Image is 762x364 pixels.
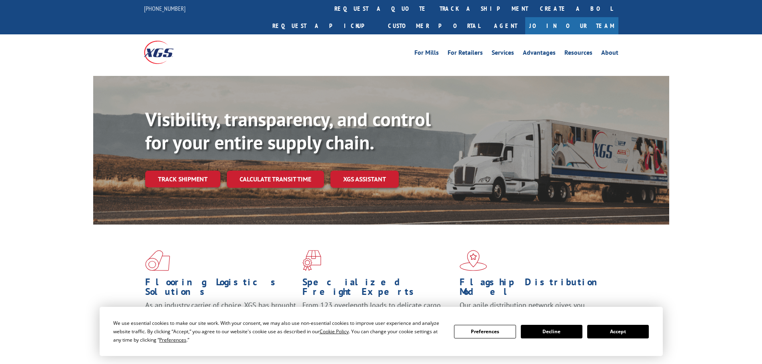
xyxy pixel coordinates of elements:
[454,325,516,338] button: Preferences
[460,250,487,271] img: xgs-icon-flagship-distribution-model-red
[145,277,296,300] h1: Flooring Logistics Solutions
[587,325,649,338] button: Accept
[460,277,611,300] h1: Flagship Distribution Model
[113,319,444,344] div: We use essential cookies to make our site work. With your consent, we may also use non-essential ...
[302,300,454,336] p: From 123 overlength loads to delicate cargo, our experienced staff knows the best way to move you...
[145,107,431,155] b: Visibility, transparency, and control for your entire supply chain.
[460,300,607,319] span: Our agile distribution network gives you nationwide inventory management on demand.
[382,17,486,34] a: Customer Portal
[227,171,324,188] a: Calculate transit time
[601,50,618,58] a: About
[521,325,582,338] button: Decline
[266,17,382,34] a: Request a pickup
[523,50,556,58] a: Advantages
[492,50,514,58] a: Services
[100,307,663,356] div: Cookie Consent Prompt
[564,50,592,58] a: Resources
[330,171,399,188] a: XGS ASSISTANT
[320,328,349,335] span: Cookie Policy
[448,50,483,58] a: For Retailers
[414,50,439,58] a: For Mills
[159,336,186,343] span: Preferences
[145,171,220,187] a: Track shipment
[302,250,321,271] img: xgs-icon-focused-on-flooring-red
[486,17,525,34] a: Agent
[145,300,296,329] span: As an industry carrier of choice, XGS has brought innovation and dedication to flooring logistics...
[302,277,454,300] h1: Specialized Freight Experts
[144,4,186,12] a: [PHONE_NUMBER]
[145,250,170,271] img: xgs-icon-total-supply-chain-intelligence-red
[525,17,618,34] a: Join Our Team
